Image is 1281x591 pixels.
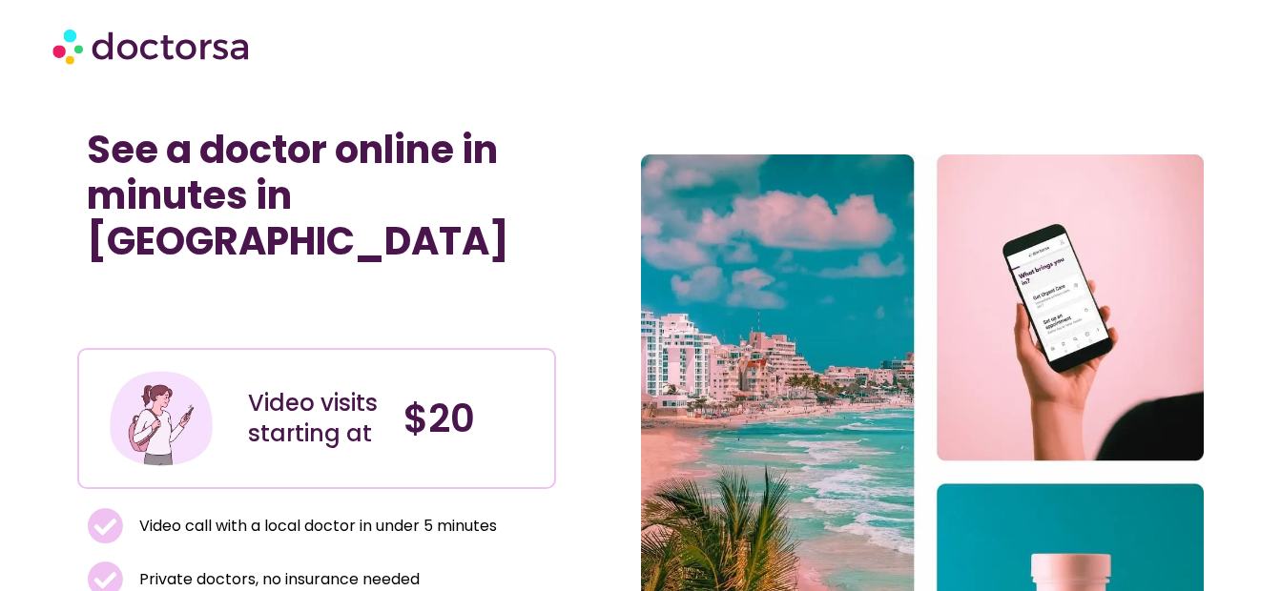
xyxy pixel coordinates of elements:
iframe: Customer reviews powered by Trustpilot [87,283,373,306]
iframe: Customer reviews powered by Trustpilot [87,306,547,329]
h4: $20 [403,396,540,441]
img: Illustration depicting a young woman in a casual outfit, engaged with her smartphone. She has a p... [107,364,216,473]
div: Video visits starting at [248,388,384,449]
h1: See a doctor online in minutes in [GEOGRAPHIC_DATA] [87,127,547,264]
span: Video call with a local doctor in under 5 minutes [134,513,497,540]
